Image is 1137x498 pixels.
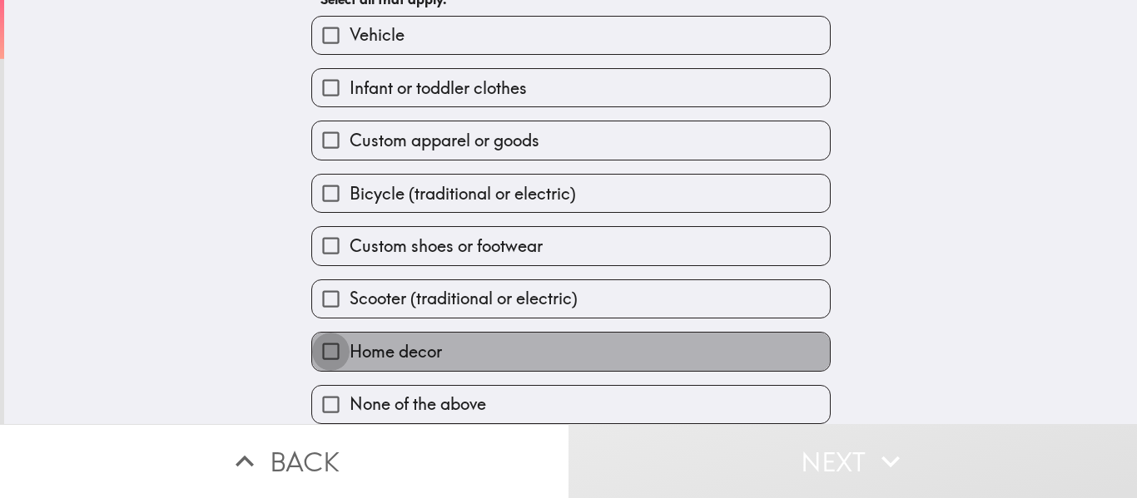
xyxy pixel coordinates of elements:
button: Custom apparel or goods [312,121,830,159]
button: Scooter (traditional or electric) [312,280,830,318]
button: Bicycle (traditional or electric) [312,175,830,212]
span: Bicycle (traditional or electric) [350,182,576,205]
span: Custom shoes or footwear [350,234,543,258]
span: None of the above [350,392,486,416]
button: None of the above [312,386,830,423]
span: Infant or toddler clothes [350,76,527,100]
span: Custom apparel or goods [350,129,539,152]
button: Home decor [312,333,830,370]
button: Next [568,424,1137,498]
span: Vehicle [350,23,405,47]
span: Home decor [350,340,442,363]
span: Scooter (traditional or electric) [350,287,578,310]
button: Infant or toddler clothes [312,69,830,106]
button: Custom shoes or footwear [312,227,830,264]
button: Vehicle [312,17,830,54]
